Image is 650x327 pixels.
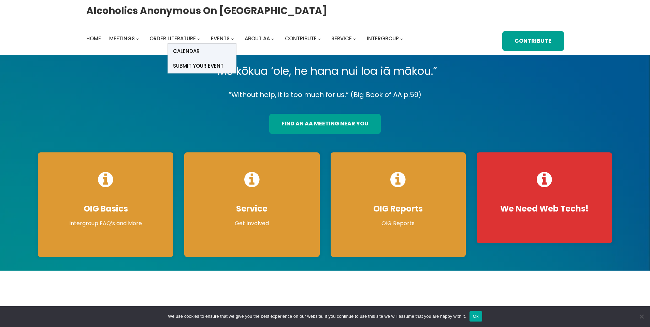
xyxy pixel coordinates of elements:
[231,37,234,40] button: Events submenu
[32,62,618,81] p: “Me kōkua ‘ole, he hana nui loa iā mākou.”
[271,37,274,40] button: About AA submenu
[86,2,327,19] a: Alcoholics Anonymous on [GEOGRAPHIC_DATA]
[318,37,321,40] button: Contribute submenu
[45,219,167,228] p: Intergroup FAQ’s and More
[483,204,605,214] h4: We Need Web Techs!
[269,114,381,134] a: find an aa meeting near you
[45,204,167,214] h4: OIG Basics
[191,219,313,228] p: Get Involved
[245,34,270,43] a: About AA
[337,204,459,214] h4: OIG Reports
[400,37,403,40] button: Intergroup submenu
[211,34,230,43] a: Events
[638,313,645,320] span: No
[331,35,352,42] span: Service
[86,35,101,42] span: Home
[109,34,135,43] a: Meetings
[197,37,200,40] button: Order Literature submenu
[32,89,618,101] p: “Without help, it is too much for us.” (Big Book of AA p.59)
[173,61,223,71] span: Submit Your Event
[470,311,482,322] button: Ok
[285,34,317,43] a: Contribute
[86,34,101,43] a: Home
[109,35,135,42] span: Meetings
[367,34,399,43] a: Intergroup
[86,34,406,43] nav: Intergroup
[285,35,317,42] span: Contribute
[367,35,399,42] span: Intergroup
[168,58,236,73] a: Submit Your Event
[245,35,270,42] span: About AA
[136,37,139,40] button: Meetings submenu
[191,204,313,214] h4: Service
[149,35,196,42] span: Order Literature
[168,44,236,58] a: Calendar
[337,219,459,228] p: OIG Reports
[331,34,352,43] a: Service
[502,31,564,51] a: Contribute
[173,46,200,56] span: Calendar
[211,35,230,42] span: Events
[353,37,356,40] button: Service submenu
[168,313,466,320] span: We use cookies to ensure that we give you the best experience on our website. If you continue to ...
